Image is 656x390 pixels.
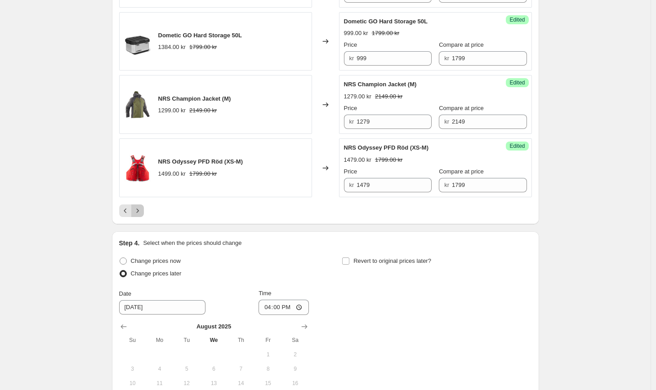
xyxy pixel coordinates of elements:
[124,28,151,55] img: 9600051030-3_80x.jpg
[228,333,254,347] th: Thursday
[158,106,186,115] div: 1299.00 kr
[204,337,223,344] span: We
[131,257,181,264] span: Change prices now
[509,16,525,23] span: Edited
[344,155,371,164] div: 1479.00 kr
[258,337,278,344] span: Fr
[119,362,146,376] button: Sunday August 3 2025
[509,142,525,150] span: Edited
[117,320,130,333] button: Show previous month, July 2025
[189,169,217,178] strike: 1799.00 kr
[444,118,449,125] span: kr
[189,43,217,52] strike: 1799.00 kr
[150,337,170,344] span: Mo
[231,380,251,387] span: 14
[349,182,354,188] span: kr
[375,92,402,101] strike: 2149.00 kr
[200,333,227,347] th: Wednesday
[281,333,308,347] th: Saturday
[349,118,354,125] span: kr
[344,105,357,111] span: Price
[119,204,144,217] nav: Pagination
[123,337,143,344] span: Su
[344,29,368,38] div: 999.00 kr
[258,351,278,358] span: 1
[285,351,305,358] span: 2
[189,106,217,115] strike: 2149.00 kr
[131,204,144,217] button: Next
[444,182,449,188] span: kr
[439,168,484,175] span: Compare at price
[344,144,429,151] span: NRS Odyssey PFD Röd (XS-M)
[146,362,173,376] button: Monday August 4 2025
[158,32,242,39] span: Dometic GO Hard Storage 50L
[150,365,170,372] span: 4
[285,365,305,372] span: 9
[124,91,151,118] img: 20033_02_DarkShadow_na_Right_012521_2000x2000_0a04615c-96dd-45af-9a76-65295dab30b7_80x.jpg
[259,300,309,315] input: 12:00
[372,29,399,38] strike: 1799.00 kr
[123,365,143,372] span: 3
[439,41,484,48] span: Compare at price
[177,337,196,344] span: Tu
[259,290,271,297] span: Time
[158,95,231,102] span: NRS Champion Jacket (M)
[173,333,200,347] th: Tuesday
[146,333,173,347] th: Monday
[285,380,305,387] span: 16
[231,337,251,344] span: Th
[143,239,241,248] p: Select when the prices should change
[119,239,140,248] h2: Step 4.
[119,290,131,297] span: Date
[158,169,186,178] div: 1499.00 kr
[158,43,186,52] div: 1384.00 kr
[258,365,278,372] span: 8
[204,365,223,372] span: 6
[173,362,200,376] button: Tuesday August 5 2025
[285,337,305,344] span: Sa
[131,270,182,277] span: Change prices later
[200,362,227,376] button: Wednesday August 6 2025
[177,380,196,387] span: 12
[344,92,371,101] div: 1279.00 kr
[353,257,431,264] span: Revert to original prices later?
[444,55,449,62] span: kr
[228,362,254,376] button: Thursday August 7 2025
[204,380,223,387] span: 13
[281,362,308,376] button: Saturday August 9 2025
[254,333,281,347] th: Friday
[119,204,132,217] button: Previous
[375,155,402,164] strike: 1799.00 kr
[124,155,151,182] img: Nrs-Odyssey-front_8aa7dfe6-27a7-47ce-96ee-7453dd6899c0_80x.jpg
[177,365,196,372] span: 5
[123,380,143,387] span: 10
[349,55,354,62] span: kr
[119,300,205,315] input: 8/20/2025
[344,41,357,48] span: Price
[258,380,278,387] span: 15
[439,105,484,111] span: Compare at price
[344,18,428,25] span: Dometic GO Hard Storage 50L
[150,380,170,387] span: 11
[119,333,146,347] th: Sunday
[158,158,243,165] span: NRS Odyssey PFD Röd (XS-M)
[254,347,281,362] button: Friday August 1 2025
[509,79,525,86] span: Edited
[298,320,311,333] button: Show next month, September 2025
[344,168,357,175] span: Price
[281,347,308,362] button: Saturday August 2 2025
[344,81,417,88] span: NRS Champion Jacket (M)
[231,365,251,372] span: 7
[254,362,281,376] button: Friday August 8 2025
